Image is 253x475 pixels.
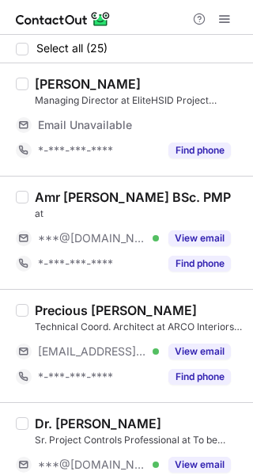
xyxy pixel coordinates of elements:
span: ***@[DOMAIN_NAME] [38,458,147,472]
button: Reveal Button [168,369,231,385]
img: ContactOut v5.3.10 [16,9,111,28]
button: Reveal Button [168,230,231,246]
button: Reveal Button [168,344,231,359]
div: Amr [PERSON_NAME] BSc. PMP [35,189,231,205]
div: Sr. Project Controls Professional at To be announced shortly [35,433,244,447]
span: Email Unavailable [38,118,132,132]
div: Managing Director at EliteHSID Project Management LLC [35,93,244,108]
span: Select all (25) [36,42,108,55]
span: ***@[DOMAIN_NAME] [38,231,147,245]
div: Dr. [PERSON_NAME] [35,416,161,431]
span: [EMAIL_ADDRESS][DOMAIN_NAME] [38,344,147,359]
div: at [35,207,244,221]
div: [PERSON_NAME] [35,76,141,92]
button: Reveal Button [168,256,231,272]
button: Reveal Button [168,457,231,473]
div: Precious [PERSON_NAME] [35,302,197,318]
div: Technical Coord. Architect at ARCO Interiors L.L.C. [35,320,244,334]
button: Reveal Button [168,142,231,158]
